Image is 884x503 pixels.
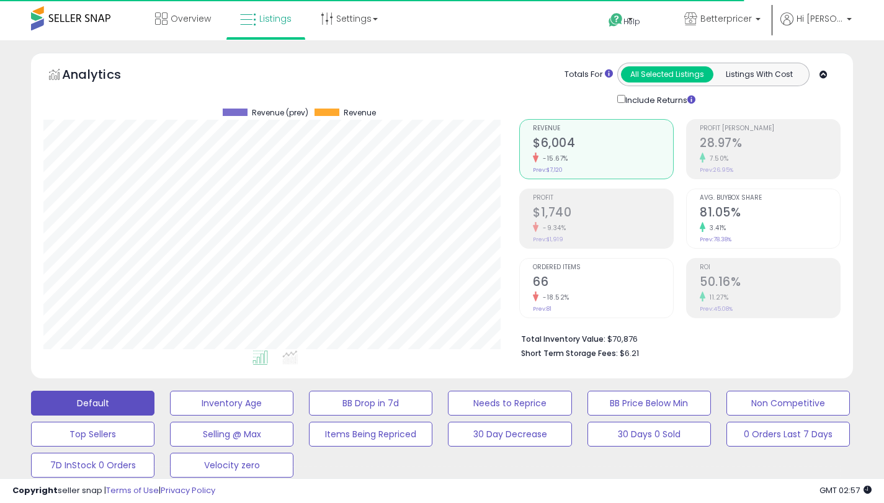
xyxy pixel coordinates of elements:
[309,391,432,416] button: BB Drop in 7d
[780,12,852,40] a: Hi [PERSON_NAME]
[705,154,729,163] small: 7.50%
[521,334,605,344] b: Total Inventory Value:
[620,347,639,359] span: $6.21
[621,66,713,82] button: All Selected Listings
[521,348,618,358] b: Short Term Storage Fees:
[797,12,843,25] span: Hi [PERSON_NAME]
[608,92,710,107] div: Include Returns
[705,223,726,233] small: 3.41%
[587,422,711,447] button: 30 Days 0 Sold
[819,484,872,496] span: 2025-08-15 02:57 GMT
[713,66,805,82] button: Listings With Cost
[448,391,571,416] button: Needs to Reprice
[12,484,58,496] strong: Copyright
[700,12,752,25] span: Betterpricer
[533,264,673,271] span: Ordered Items
[533,136,673,153] h2: $6,004
[700,264,840,271] span: ROI
[344,109,376,117] span: Revenue
[608,12,623,28] i: Get Help
[170,422,293,447] button: Selling @ Max
[533,205,673,222] h2: $1,740
[31,391,154,416] button: Default
[533,236,563,243] small: Prev: $1,919
[538,223,566,233] small: -9.34%
[252,109,308,117] span: Revenue (prev)
[700,305,733,313] small: Prev: 45.08%
[700,275,840,292] h2: 50.16%
[726,391,850,416] button: Non Competitive
[161,484,215,496] a: Privacy Policy
[533,305,551,313] small: Prev: 81
[62,66,145,86] h5: Analytics
[170,453,293,478] button: Velocity zero
[171,12,211,25] span: Overview
[533,125,673,132] span: Revenue
[533,195,673,202] span: Profit
[521,331,831,345] li: $70,876
[448,422,571,447] button: 30 Day Decrease
[726,422,850,447] button: 0 Orders Last 7 Days
[538,293,569,302] small: -18.52%
[700,205,840,222] h2: 81.05%
[700,195,840,202] span: Avg. Buybox Share
[170,391,293,416] button: Inventory Age
[587,391,711,416] button: BB Price Below Min
[623,16,640,27] span: Help
[565,69,613,81] div: Totals For
[533,166,563,174] small: Prev: $7,120
[309,422,432,447] button: Items Being Repriced
[533,275,673,292] h2: 66
[705,293,728,302] small: 11.27%
[599,3,664,40] a: Help
[259,12,292,25] span: Listings
[700,136,840,153] h2: 28.97%
[31,422,154,447] button: Top Sellers
[700,236,731,243] small: Prev: 78.38%
[700,125,840,132] span: Profit [PERSON_NAME]
[12,485,215,497] div: seller snap | |
[31,453,154,478] button: 7D InStock 0 Orders
[538,154,568,163] small: -15.67%
[106,484,159,496] a: Terms of Use
[700,166,733,174] small: Prev: 26.95%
